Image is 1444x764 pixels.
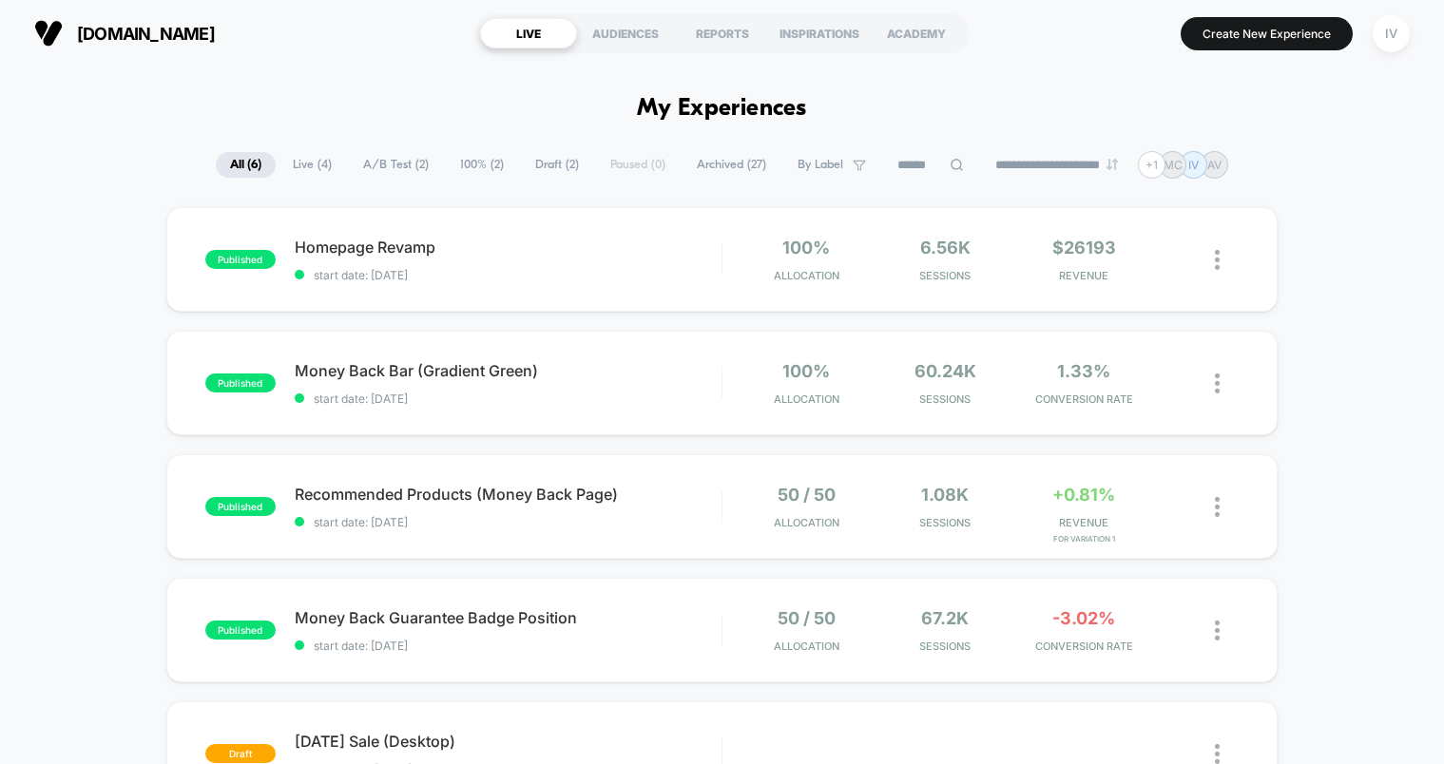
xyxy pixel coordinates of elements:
[295,238,722,257] span: Homepage Revamp
[798,158,843,172] span: By Label
[480,18,577,48] div: LIVE
[920,238,971,258] span: 6.56k
[1215,497,1220,517] img: close
[34,19,63,48] img: Visually logo
[295,485,722,504] span: Recommended Products (Money Back Page)
[1164,158,1183,172] p: MC
[778,608,836,628] span: 50 / 50
[295,608,722,627] span: Money Back Guarantee Badge Position
[915,361,976,381] span: 60.24k
[674,18,771,48] div: REPORTS
[1215,373,1220,393] img: close
[1019,269,1148,282] span: REVENUE
[1373,15,1410,52] div: IV
[1367,14,1415,53] button: IV
[295,268,722,282] span: start date: [DATE]
[1019,516,1148,529] span: REVENUE
[205,621,276,640] span: published
[295,392,722,406] span: start date: [DATE]
[577,18,674,48] div: AUDIENCES
[880,392,1010,406] span: Sessions
[1019,534,1148,544] span: for Variation 1
[921,608,969,628] span: 67.2k
[778,485,836,505] span: 50 / 50
[771,18,868,48] div: INSPIRATIONS
[295,361,722,380] span: Money Back Bar (Gradient Green)
[295,732,722,751] span: [DATE] Sale (Desktop)
[205,373,276,392] span: published
[1215,621,1220,640] img: close
[1215,744,1220,764] img: close
[1019,640,1148,653] span: CONVERSION RATE
[1052,238,1116,258] span: $26193
[446,152,518,178] span: 100% ( 2 )
[774,640,839,653] span: Allocation
[880,640,1010,653] span: Sessions
[774,516,839,529] span: Allocation
[279,152,346,178] span: Live ( 4 )
[295,515,722,529] span: start date: [DATE]
[1181,17,1353,50] button: Create New Experience
[1057,361,1110,381] span: 1.33%
[1215,250,1220,270] img: close
[1107,159,1118,170] img: end
[1188,158,1199,172] p: IV
[782,238,830,258] span: 100%
[782,361,830,381] span: 100%
[205,497,276,516] span: published
[1138,151,1165,179] div: + 1
[1052,608,1115,628] span: -3.02%
[921,485,969,505] span: 1.08k
[216,152,276,178] span: All ( 6 )
[205,250,276,269] span: published
[295,639,722,653] span: start date: [DATE]
[521,152,593,178] span: Draft ( 2 )
[205,744,276,763] span: draft
[880,516,1010,529] span: Sessions
[29,18,221,48] button: [DOMAIN_NAME]
[1052,485,1115,505] span: +0.81%
[349,152,443,178] span: A/B Test ( 2 )
[637,95,807,123] h1: My Experiences
[774,269,839,282] span: Allocation
[683,152,780,178] span: Archived ( 27 )
[1019,392,1148,406] span: CONVERSION RATE
[774,392,839,406] span: Allocation
[1207,158,1222,172] p: AV
[868,18,965,48] div: ACADEMY
[77,24,215,44] span: [DOMAIN_NAME]
[880,269,1010,282] span: Sessions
